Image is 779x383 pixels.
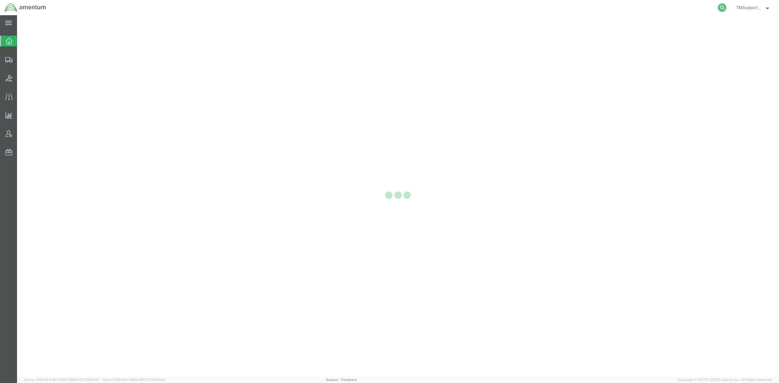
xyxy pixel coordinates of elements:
[736,4,761,11] span: TMSupport _
[678,377,772,382] span: Copyright © [DATE]-[DATE] Agistix Inc., All Rights Reserved
[736,4,771,11] button: TMSupport _
[74,378,99,381] span: [DATE] 09:50:40
[102,378,165,381] span: Client: 2025.19.0-129fbcf
[341,378,357,381] a: Feedback
[141,378,165,381] span: [DATE] 09:39:01
[4,3,46,12] img: logo
[24,378,99,381] span: Server: 2025.19.0-91c74307f99
[326,378,341,381] a: Support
